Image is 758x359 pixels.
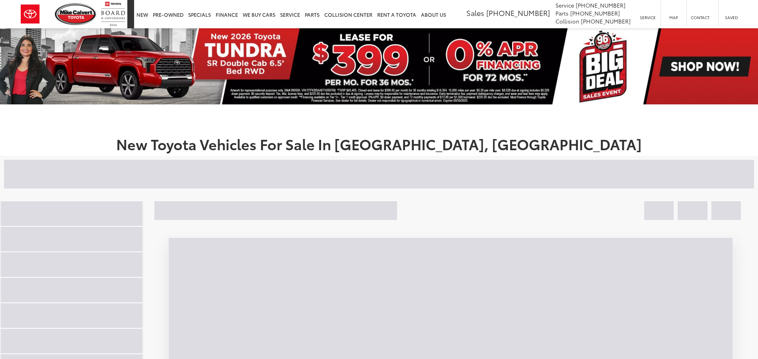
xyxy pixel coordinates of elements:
span: [PHONE_NUMBER] [581,17,631,25]
span: [PHONE_NUMBER] [576,1,625,9]
span: Saved [723,14,740,20]
span: Service [639,14,657,20]
span: Parts [555,9,569,17]
span: Service [555,1,574,9]
span: Sales [466,8,484,18]
span: Collision [555,17,579,25]
span: Contact [691,14,709,20]
img: Mike Calvert Toyota [55,3,97,25]
span: [PHONE_NUMBER] [486,8,550,18]
span: [PHONE_NUMBER] [570,9,620,17]
span: Map [665,14,682,20]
